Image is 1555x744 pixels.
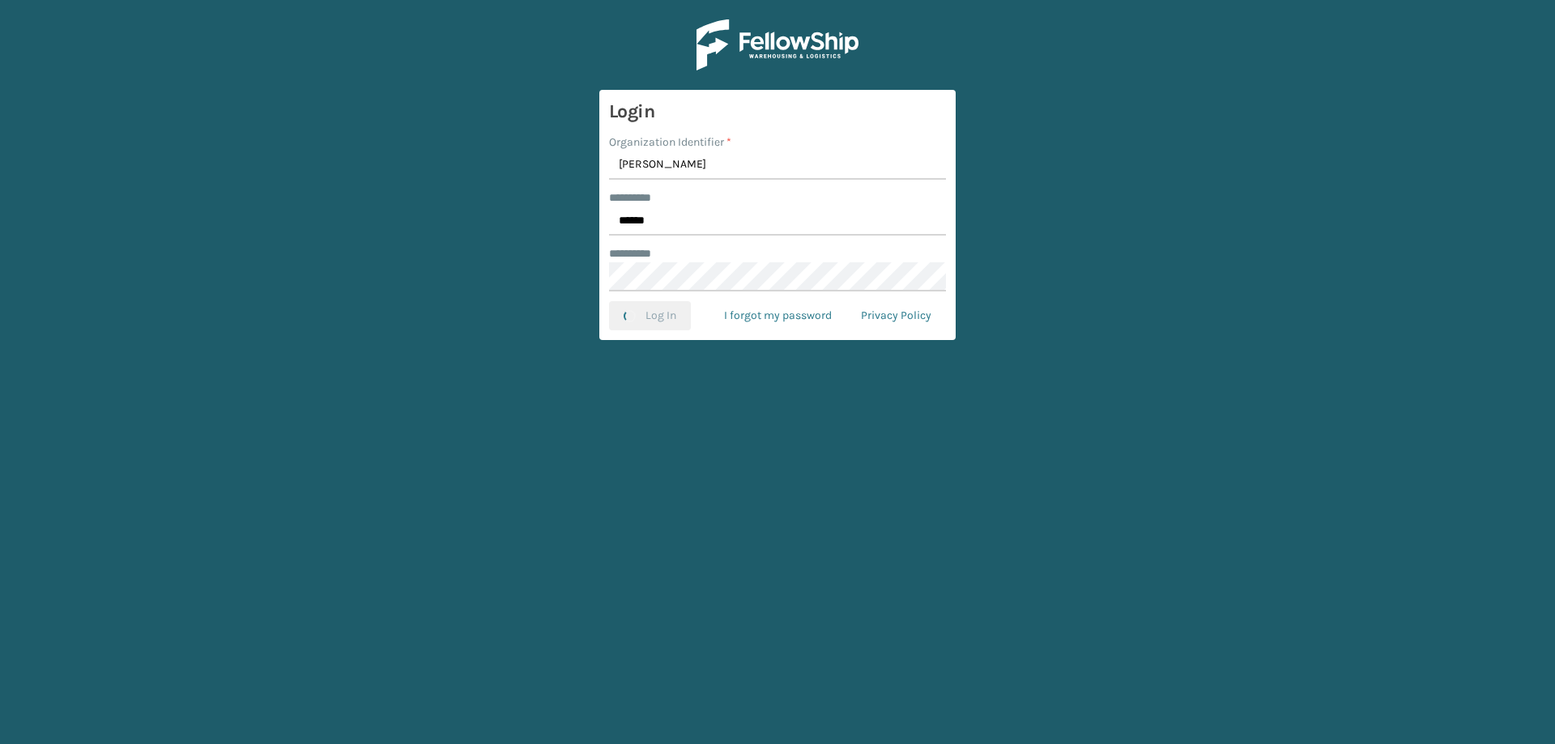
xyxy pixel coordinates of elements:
[846,301,946,330] a: Privacy Policy
[697,19,858,70] img: Logo
[609,100,946,124] h3: Login
[709,301,846,330] a: I forgot my password
[609,134,731,151] label: Organization Identifier
[609,301,691,330] button: Log In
